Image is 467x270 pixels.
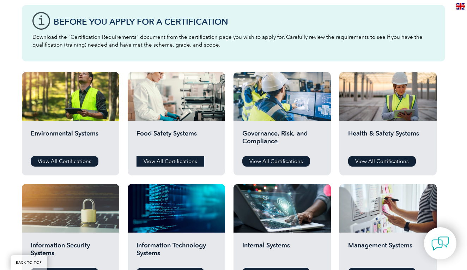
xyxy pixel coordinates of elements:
[242,156,310,167] a: View All Certifications
[54,17,435,26] h3: Before You Apply For a Certification
[31,241,110,263] h2: Information Security Systems
[348,241,428,263] h2: Management Systems
[242,130,322,151] h2: Governance, Risk, and Compliance
[242,241,322,263] h2: Internal Systems
[32,33,435,49] p: Download the “Certification Requirements” document from the certification page you wish to apply ...
[137,241,216,263] h2: Information Technology Systems
[11,255,47,270] a: BACK TO TOP
[31,130,110,151] h2: Environmental Systems
[137,156,204,167] a: View All Certifications
[348,130,428,151] h2: Health & Safety Systems
[31,156,98,167] a: View All Certifications
[456,3,465,10] img: en
[348,156,416,167] a: View All Certifications
[431,235,449,252] img: contact-chat.png
[137,130,216,151] h2: Food Safety Systems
